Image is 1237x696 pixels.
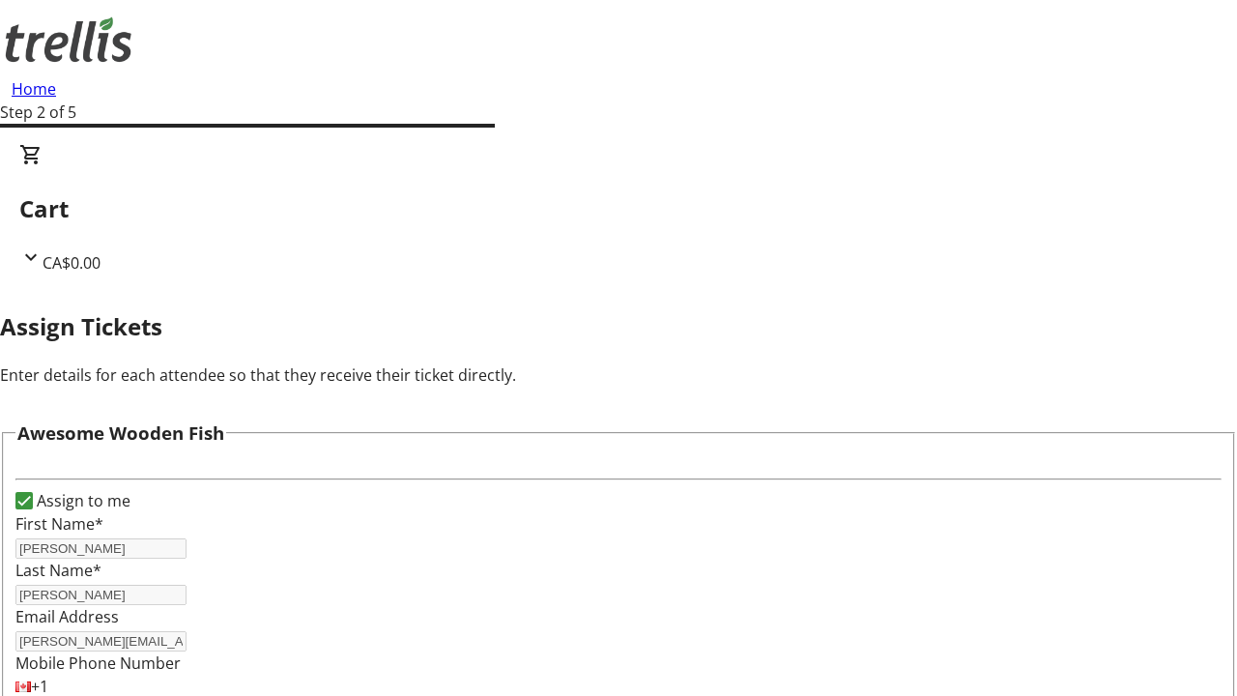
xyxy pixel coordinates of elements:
[17,420,224,447] h3: Awesome Wooden Fish
[43,252,101,274] span: CA$0.00
[19,143,1218,275] div: CartCA$0.00
[15,652,181,674] label: Mobile Phone Number
[19,191,1218,226] h2: Cart
[15,560,101,581] label: Last Name*
[33,489,130,512] label: Assign to me
[15,606,119,627] label: Email Address
[15,513,103,535] label: First Name*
